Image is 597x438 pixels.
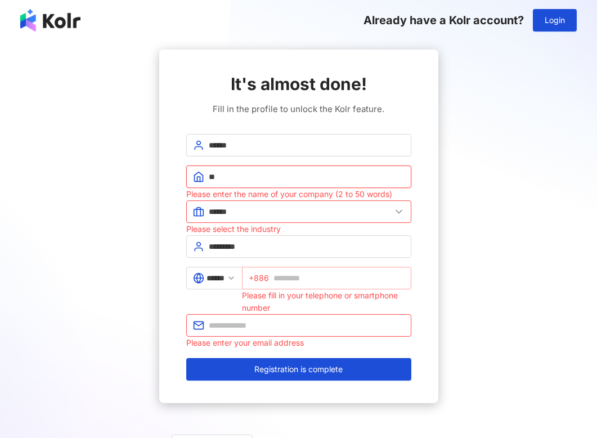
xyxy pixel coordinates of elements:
[186,223,411,235] div: Please select the industry
[213,102,384,116] span: Fill in the profile to unlock the Kolr feature.
[545,16,565,25] span: Login
[186,358,411,381] button: Registration is complete
[533,9,577,32] button: Login
[363,14,524,27] span: Already have a Kolr account?
[186,188,411,200] div: Please enter the name of your company (2 to 50 words)
[231,72,367,96] span: It's almost done!
[242,289,411,314] div: Please fill in your telephone or smartphone number
[249,272,269,284] span: +886
[186,337,411,349] div: Please enter your email address
[20,9,80,32] img: logo
[254,365,343,374] span: Registration is complete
